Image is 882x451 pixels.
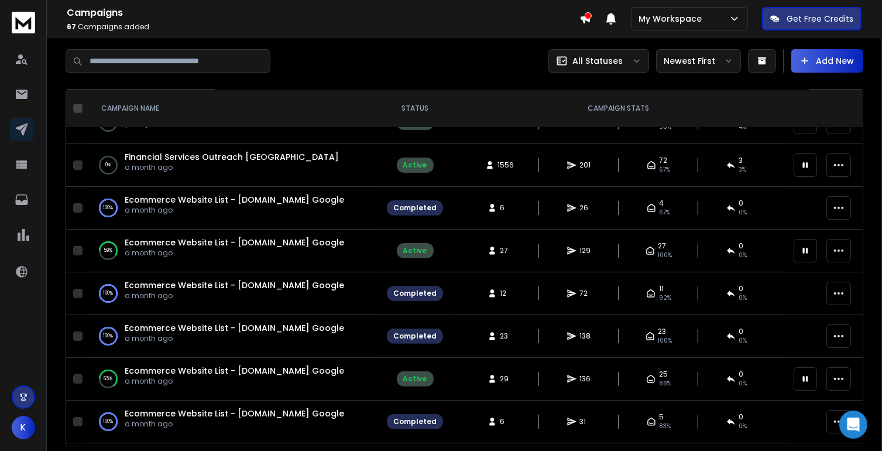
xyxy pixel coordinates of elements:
[572,55,623,67] p: All Statuses
[739,241,744,251] span: 0
[125,408,344,419] a: Ecommerce Website List - [DOMAIN_NAME] Google
[125,248,344,258] p: a month ago
[87,144,380,187] td: 0%Financial Services Outreach [GEOGRAPHIC_DATA]a month ago
[762,7,862,30] button: Get Free Credits
[580,289,592,298] span: 72
[500,289,512,298] span: 12
[739,156,743,165] span: 3
[660,199,664,208] span: 4
[839,411,867,439] div: Open Intercom Messenger
[105,159,111,171] p: 0 %
[660,412,664,422] span: 5
[125,322,344,334] a: Ecommerce Website List - [DOMAIN_NAME] Google
[639,13,706,25] p: My Workspace
[12,416,35,439] button: K
[659,370,668,379] span: 25
[403,374,427,384] div: Active
[104,416,114,428] p: 100 %
[87,187,380,230] td: 100%Ecommerce Website List - [DOMAIN_NAME] Googlea month ago
[739,199,744,208] span: 0
[498,160,514,170] span: 1556
[67,22,579,32] p: Campaigns added
[125,237,344,248] a: Ecommerce Website List - [DOMAIN_NAME] Google
[104,373,113,385] p: 65 %
[580,203,592,213] span: 26
[12,12,35,33] img: logo
[125,194,344,206] a: Ecommerce Website List - [DOMAIN_NAME] Google
[656,49,741,73] button: Newest First
[104,245,113,257] p: 59 %
[125,163,339,172] p: a month ago
[393,289,437,298] div: Completed
[104,330,114,342] p: 100 %
[580,160,592,170] span: 201
[393,332,437,341] div: Completed
[660,156,668,165] span: 72
[739,165,747,175] span: 3 %
[580,332,592,341] span: 138
[125,279,344,291] a: Ecommerce Website List - [DOMAIN_NAME] Google
[739,370,744,379] span: 0
[739,336,747,346] span: 0 %
[125,334,344,343] p: a month ago
[739,208,747,217] span: 0 %
[450,90,787,128] th: CAMPAIGN STATS
[580,374,592,384] span: 136
[87,401,380,443] td: 100%Ecommerce Website List - [DOMAIN_NAME] Googlea month ago
[739,293,747,303] span: 0 %
[739,284,744,293] span: 0
[67,6,579,20] h1: Campaigns
[125,151,339,163] a: Financial Services Outreach [GEOGRAPHIC_DATA]
[739,412,744,422] span: 0
[739,422,747,431] span: 0 %
[500,417,512,426] span: 6
[393,203,437,213] div: Completed
[659,379,671,388] span: 86 %
[660,208,671,217] span: 67 %
[791,49,863,73] button: Add New
[659,284,664,293] span: 11
[739,251,747,260] span: 0 %
[104,288,114,299] p: 100 %
[104,202,114,214] p: 100 %
[500,246,512,255] span: 27
[739,379,747,388] span: 0 %
[87,230,380,272] td: 59%Ecommerce Website List - [DOMAIN_NAME] Googlea month ago
[125,365,344,377] a: Ecommerce Website List - [DOMAIN_NAME] Google
[660,165,671,175] span: 67 %
[658,327,667,336] span: 23
[660,422,671,431] span: 83 %
[403,160,427,170] div: Active
[125,377,344,386] p: a month ago
[67,22,76,32] span: 67
[580,417,592,426] span: 31
[739,327,744,336] span: 0
[87,90,380,128] th: CAMPAIGN NAME
[380,90,450,128] th: STATUS
[125,419,344,429] p: a month ago
[500,332,512,341] span: 23
[87,358,380,401] td: 65%Ecommerce Website List - [DOMAIN_NAME] Googlea month ago
[580,246,592,255] span: 129
[87,315,380,358] td: 100%Ecommerce Website List - [DOMAIN_NAME] Googlea month ago
[125,291,344,300] p: a month ago
[658,336,672,346] span: 100 %
[125,206,344,215] p: a month ago
[500,374,512,384] span: 29
[87,272,380,315] td: 100%Ecommerce Website List - [DOMAIN_NAME] Googlea month ago
[403,246,427,255] div: Active
[658,251,672,260] span: 100 %
[787,13,853,25] p: Get Free Credits
[393,417,437,426] div: Completed
[659,293,671,303] span: 92 %
[500,203,512,213] span: 6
